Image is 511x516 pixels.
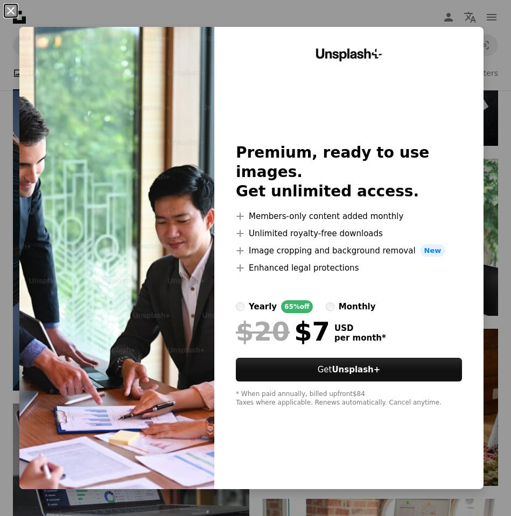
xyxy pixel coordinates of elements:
button: GetUnsplash+ [236,358,462,381]
li: Members-only content added monthly [236,210,462,223]
strong: Unsplash+ [332,365,380,374]
div: * When paid annually, billed upfront $84 Taxes where applicable. Renews automatically. Cancel any... [236,390,462,407]
div: yearly [249,300,277,313]
div: $7 [236,317,330,345]
span: USD [334,323,386,333]
div: 65% off [281,300,313,313]
span: New [420,244,446,257]
span: $20 [236,317,290,345]
div: monthly [339,300,376,313]
li: Image cropping and background removal [236,244,462,257]
li: Unlimited royalty-free downloads [236,227,462,240]
input: monthly [326,302,334,311]
li: Enhanced legal protections [236,261,462,274]
h2: Premium, ready to use images. Get unlimited access. [236,143,462,201]
span: per month * [334,333,386,343]
input: yearly65%off [236,302,244,311]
